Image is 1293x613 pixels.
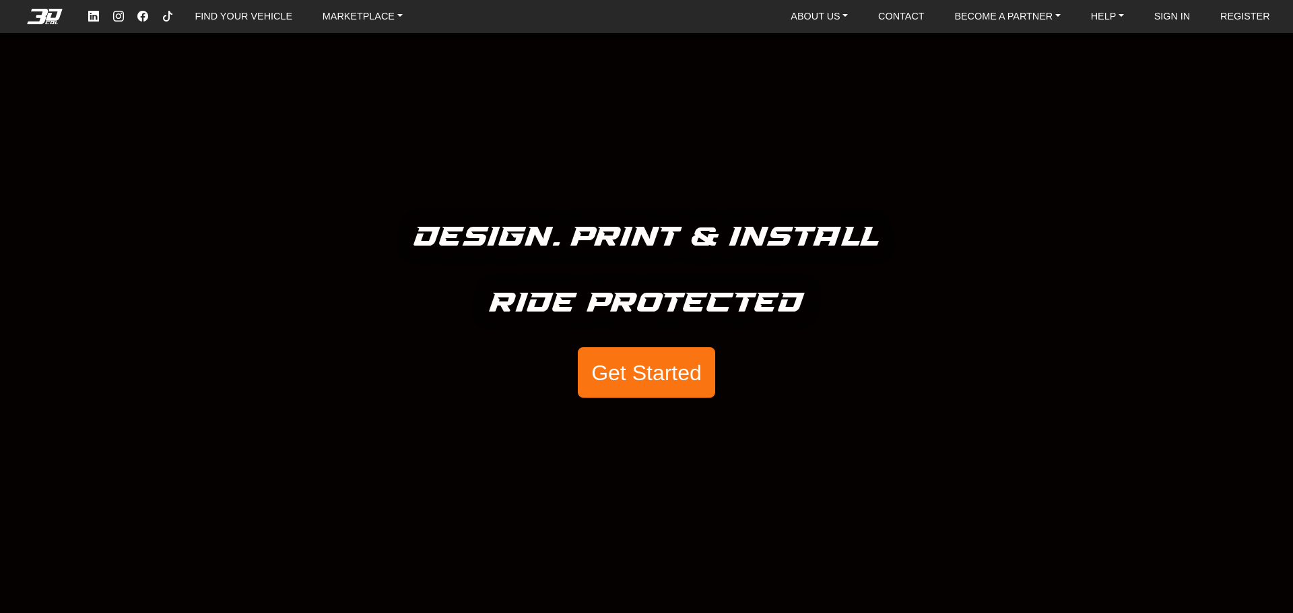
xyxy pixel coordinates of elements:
[1215,6,1275,27] a: REGISTER
[414,215,880,260] h5: Design. Print & Install
[873,6,929,27] a: CONTACT
[190,6,298,27] a: FIND YOUR VEHICLE
[1086,6,1129,27] a: HELP
[785,6,853,27] a: ABOUT US
[1149,6,1196,27] a: SIGN IN
[578,347,715,398] button: Get Started
[949,6,1065,27] a: BECOME A PARTNER
[317,6,408,27] a: MARKETPLACE
[490,281,804,326] h5: Ride Protected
